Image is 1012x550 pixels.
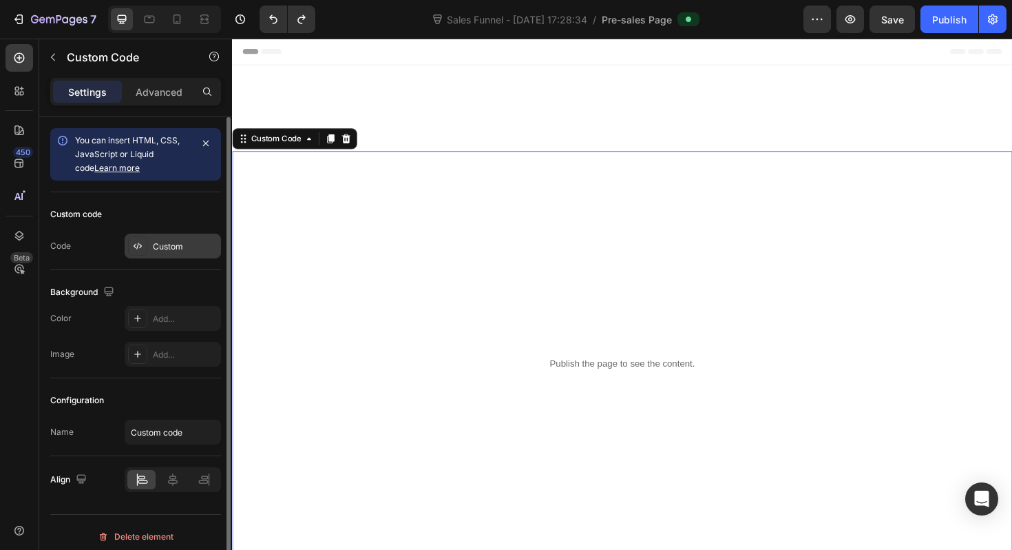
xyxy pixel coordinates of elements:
span: Save [881,14,904,26]
div: Beta [10,252,33,263]
div: Undo/Redo [260,6,315,33]
div: Configuration [50,394,104,407]
div: Code [50,240,71,252]
span: / [593,12,596,27]
div: Custom code [50,208,102,221]
button: Save [869,6,915,33]
div: Publish [932,12,967,27]
button: 7 [6,6,103,33]
iframe: Design area [232,39,1012,550]
div: Custom [153,241,218,253]
div: Add... [153,349,218,361]
p: Custom Code [67,49,184,65]
div: Open Intercom Messenger [965,482,998,516]
p: Settings [68,85,107,99]
span: Sales Funnel - [DATE] 17:28:34 [444,12,590,27]
div: Align [50,471,89,489]
button: Publish [920,6,978,33]
span: You can insert HTML, CSS, JavaScript or Liquid code [75,135,180,173]
p: Advanced [136,85,182,99]
a: Learn more [94,163,140,173]
div: Name [50,426,74,438]
div: Color [50,312,72,325]
div: Add... [153,313,218,325]
div: Background [50,283,117,302]
p: 7 [90,11,96,28]
span: Pre-sales Page [602,12,672,27]
button: Delete element [50,526,221,548]
div: 450 [13,147,33,158]
div: Delete element [98,529,173,545]
div: Image [50,348,74,360]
